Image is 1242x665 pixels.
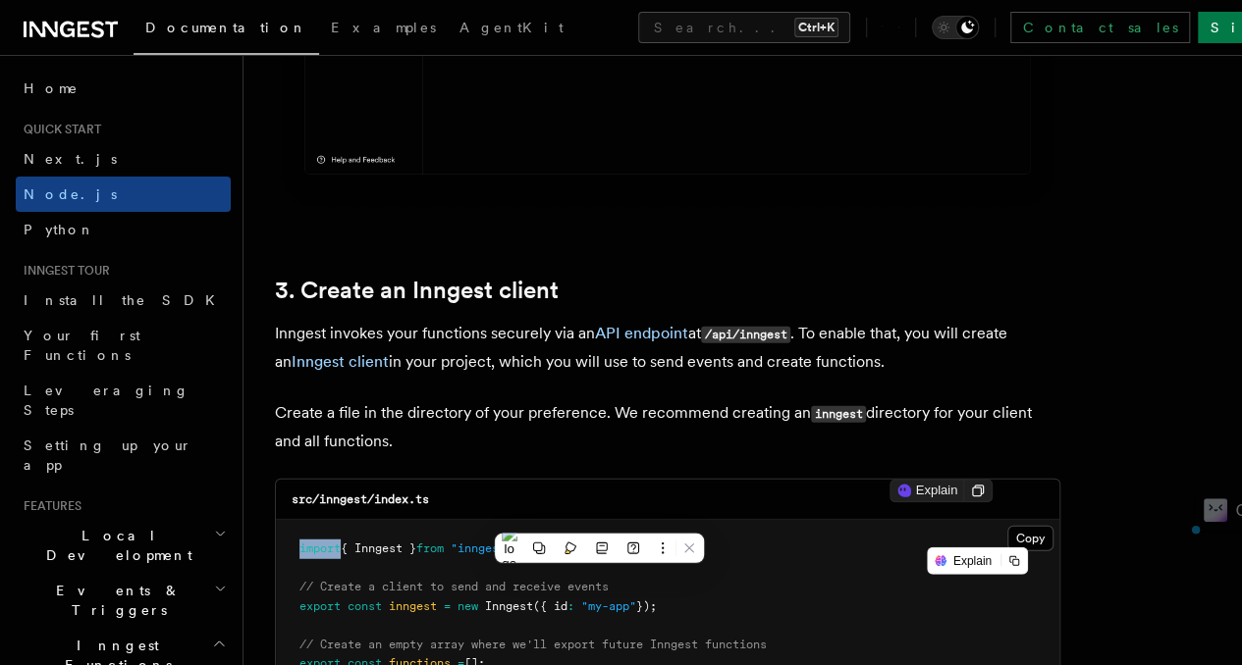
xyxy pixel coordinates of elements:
button: Toggle dark mode [932,16,979,39]
span: : [567,599,574,613]
a: Documentation [134,6,319,55]
span: ({ id [533,599,567,613]
span: from [416,541,444,555]
code: src/inngest/index.ts [292,492,429,506]
a: Install the SDK [16,282,231,318]
a: Home [16,71,231,106]
a: AgentKit [448,6,575,53]
button: Search...Ctrl+K [638,12,850,43]
kbd: Ctrl+K [794,18,838,37]
span: import [299,541,341,555]
button: Events & Triggers [16,573,231,628]
span: Your first Functions [24,328,140,363]
span: // Create a client to send and receive events [299,580,609,593]
span: Leveraging Steps [24,383,189,418]
a: Setting up your app [16,428,231,483]
a: Node.js [16,177,231,212]
span: export [299,599,341,613]
span: Examples [331,20,436,35]
span: inngest [389,599,437,613]
p: Inngest invokes your functions securely via an at . To enable that, you will create an in your pr... [275,320,1060,376]
code: inngest [811,406,866,423]
span: Python [24,222,95,237]
a: Your first Functions [16,318,231,373]
span: "my-app" [581,599,636,613]
span: // Create an empty array where we'll export future Inngest functions [299,638,767,651]
span: Documentation [145,20,307,35]
span: Inngest tour [16,263,110,279]
button: Copy [1007,526,1053,551]
span: Local Development [16,526,214,565]
span: Next.js [24,151,117,167]
p: Create a file in the directory of your preference. We recommend creating an directory for your cl... [275,399,1060,455]
span: Node.js [24,186,117,202]
span: Home [24,78,79,98]
a: API endpoint [595,324,688,342]
span: Inngest [485,599,533,613]
a: Leveraging Steps [16,373,231,428]
span: Events & Triggers [16,581,214,620]
span: new [458,599,478,613]
a: Next.js [16,141,231,177]
span: const [348,599,382,613]
a: Contact sales [1010,12,1190,43]
span: }); [636,599,657,613]
a: Examples [319,6,448,53]
span: Setting up your app [24,437,192,473]
code: /api/inngest [701,327,790,343]
span: "inngest" [451,541,513,555]
span: Features [16,498,81,514]
button: Local Development [16,518,231,573]
span: = [444,599,451,613]
a: Python [16,212,231,247]
span: Install the SDK [24,292,227,308]
a: Inngest client [292,352,389,371]
span: Quick start [16,122,101,137]
span: AgentKit [459,20,564,35]
a: 3. Create an Inngest client [275,277,559,304]
span: { Inngest } [341,541,416,555]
